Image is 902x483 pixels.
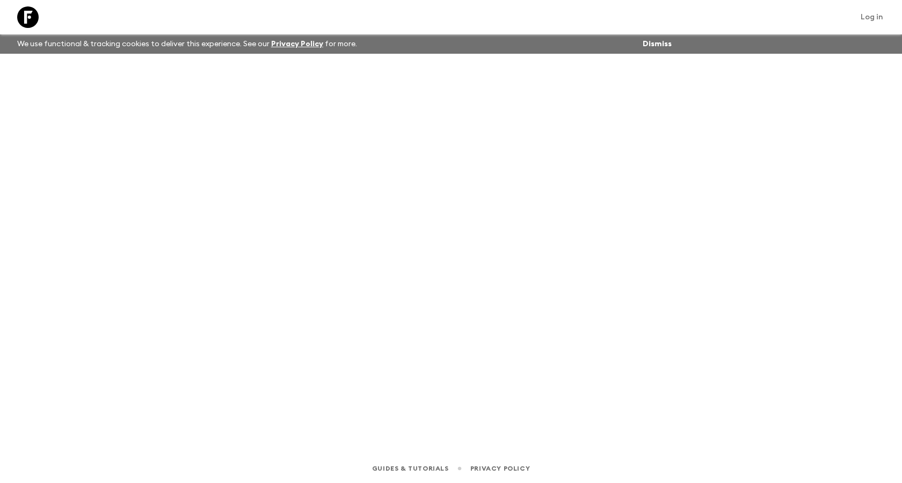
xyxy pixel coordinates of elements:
a: Privacy Policy [271,40,323,48]
a: Privacy Policy [470,463,530,474]
a: Guides & Tutorials [372,463,449,474]
button: Dismiss [640,37,674,52]
a: Log in [855,10,889,25]
p: We use functional & tracking cookies to deliver this experience. See our for more. [13,34,361,54]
